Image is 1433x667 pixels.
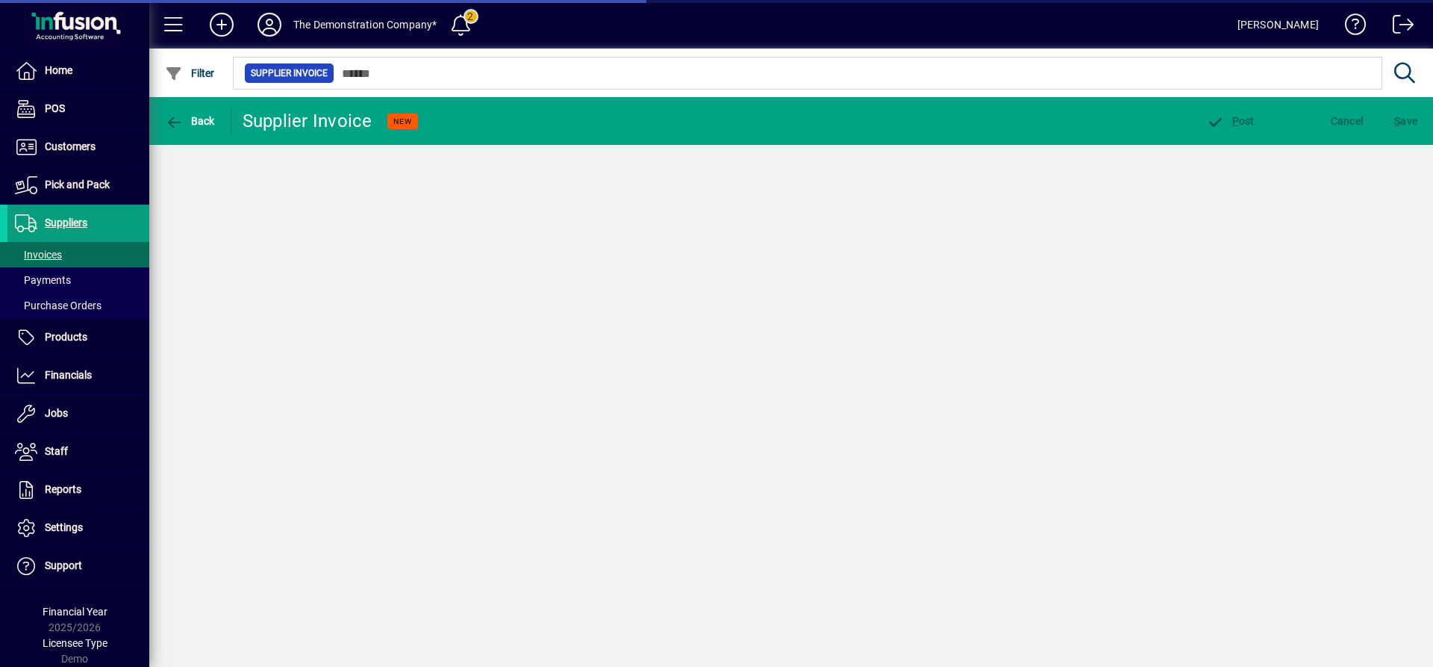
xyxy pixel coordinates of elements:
[7,357,149,394] a: Financials
[7,267,149,293] a: Payments
[15,274,71,286] span: Payments
[45,483,81,495] span: Reports
[1394,109,1417,133] span: ave
[165,115,215,127] span: Back
[293,13,437,37] div: The Demonstration Company*
[7,242,149,267] a: Invoices
[1334,3,1367,52] a: Knowledge Base
[7,433,149,471] a: Staff
[1206,115,1255,127] span: ost
[7,293,149,318] a: Purchase Orders
[251,66,328,81] span: Supplier Invoice
[149,108,231,134] app-page-header-button: Back
[7,52,149,90] a: Home
[7,128,149,166] a: Customers
[7,90,149,128] a: POS
[45,407,68,419] span: Jobs
[15,300,102,311] span: Purchase Orders
[7,395,149,432] a: Jobs
[161,108,219,134] button: Back
[1394,115,1400,127] span: S
[1202,108,1258,134] button: Post
[1390,108,1421,134] button: Save
[45,179,110,190] span: Pick and Pack
[45,559,82,571] span: Support
[45,445,68,457] span: Staff
[198,11,246,38] button: Add
[393,117,412,126] span: NEW
[45,140,96,152] span: Customers
[45,331,87,343] span: Products
[43,606,107,618] span: Financial Year
[7,167,149,204] a: Pick and Pack
[7,471,149,509] a: Reports
[165,67,215,79] span: Filter
[7,319,149,356] a: Products
[7,547,149,585] a: Support
[45,369,92,381] span: Financials
[246,11,293,38] button: Profile
[243,109,372,133] div: Supplier Invoice
[1232,115,1239,127] span: P
[1382,3,1414,52] a: Logout
[45,217,87,229] span: Suppliers
[45,521,83,533] span: Settings
[45,102,65,114] span: POS
[161,60,219,87] button: Filter
[45,64,72,76] span: Home
[43,637,107,649] span: Licensee Type
[7,509,149,547] a: Settings
[1237,13,1319,37] div: [PERSON_NAME]
[15,249,62,261] span: Invoices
